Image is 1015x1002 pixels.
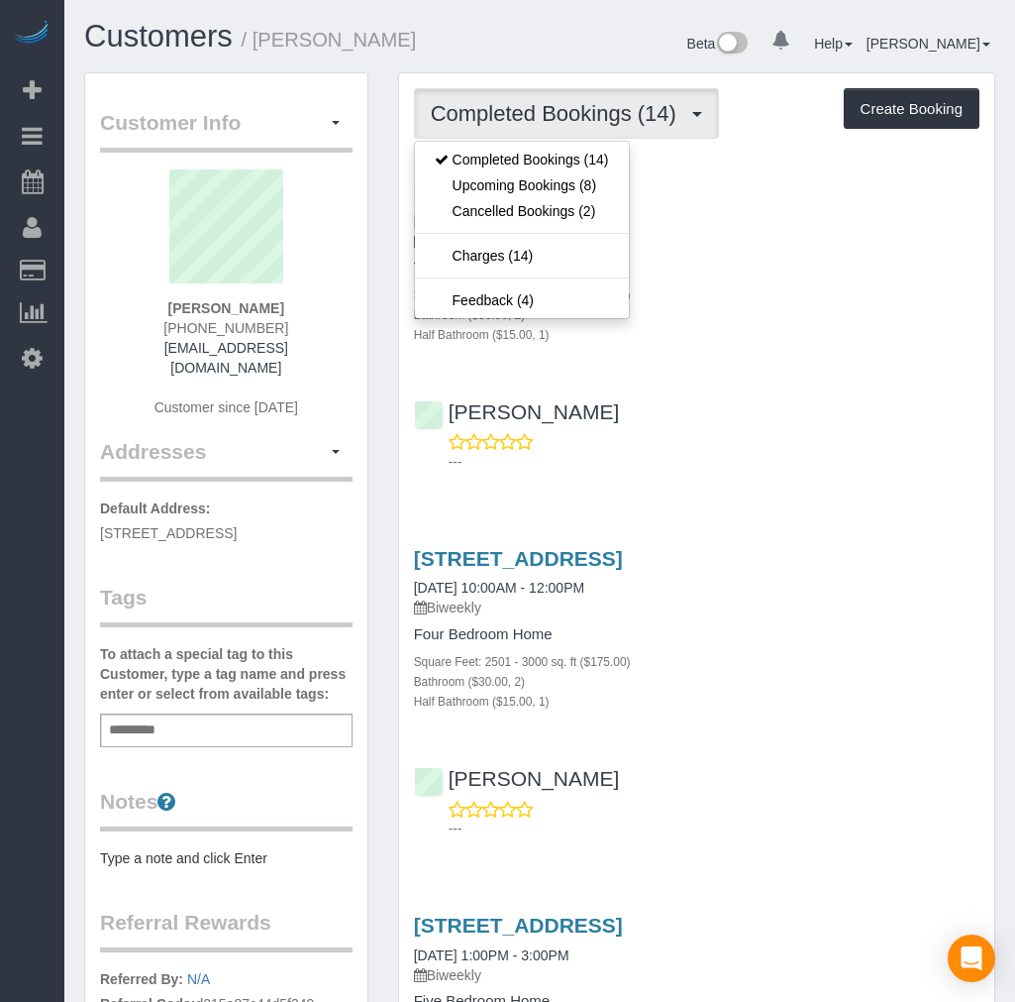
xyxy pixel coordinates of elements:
button: Completed Bookings (14) [414,88,719,139]
legend: Referral Rewards [100,908,353,952]
a: Help [814,36,853,52]
button: Create Booking [844,88,979,130]
small: Half Bathroom ($15.00, 1) [414,695,550,709]
span: [STREET_ADDRESS] [100,525,237,541]
img: Automaid Logo [12,20,51,48]
a: Cancelled Bookings (2) [415,198,629,224]
span: [PHONE_NUMBER] [163,320,288,336]
legend: Notes [100,787,353,832]
span: Customer since [DATE] [154,399,298,415]
small: Half Bathroom ($15.00, 1) [414,328,550,342]
h4: Four Bedroom Home [414,626,979,643]
a: [PERSON_NAME] [414,400,620,423]
a: [DATE] 10:00AM - 12:00PM [414,580,584,596]
label: Referred By: [100,969,183,989]
p: Biweekly [414,965,979,985]
small: Bathroom ($30.00, 2) [414,308,525,322]
pre: Type a note and click Enter [100,848,353,868]
a: Upcoming Bookings (8) [415,172,629,198]
p: Biweekly [414,598,979,617]
p: Biweekly [414,231,979,251]
strong: [PERSON_NAME] [168,300,284,316]
legend: Customer Info [100,108,353,153]
a: [EMAIL_ADDRESS][DOMAIN_NAME] [164,340,288,376]
legend: Tags [100,583,353,627]
small: Bathroom ($30.00, 2) [414,675,525,689]
p: --- [449,819,979,838]
label: To attach a special tag to this Customer, type a tag name and press enter or select from availabl... [100,644,353,704]
a: Customers [84,19,233,54]
img: New interface [715,32,748,57]
a: N/A [187,971,210,987]
label: Default Address: [100,499,211,518]
a: [PERSON_NAME] [866,36,990,52]
small: / [PERSON_NAME] [242,29,417,51]
a: [STREET_ADDRESS] [414,547,623,570]
p: --- [449,452,979,472]
a: [STREET_ADDRESS] [414,914,623,937]
small: Square Feet: 2501 - 3000 sq. ft ($175.00) [414,655,631,669]
h4: Three Bedroom Home [414,260,979,277]
a: Completed Bookings (14) [415,147,629,172]
a: [DATE] 1:00PM - 3:00PM [414,947,569,963]
a: Charges (14) [415,243,629,269]
a: Beta [687,36,749,52]
span: Completed Bookings (14) [431,101,686,126]
a: [PERSON_NAME] [414,767,620,790]
div: Open Intercom Messenger [948,935,995,982]
a: Feedback (4) [415,287,629,313]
